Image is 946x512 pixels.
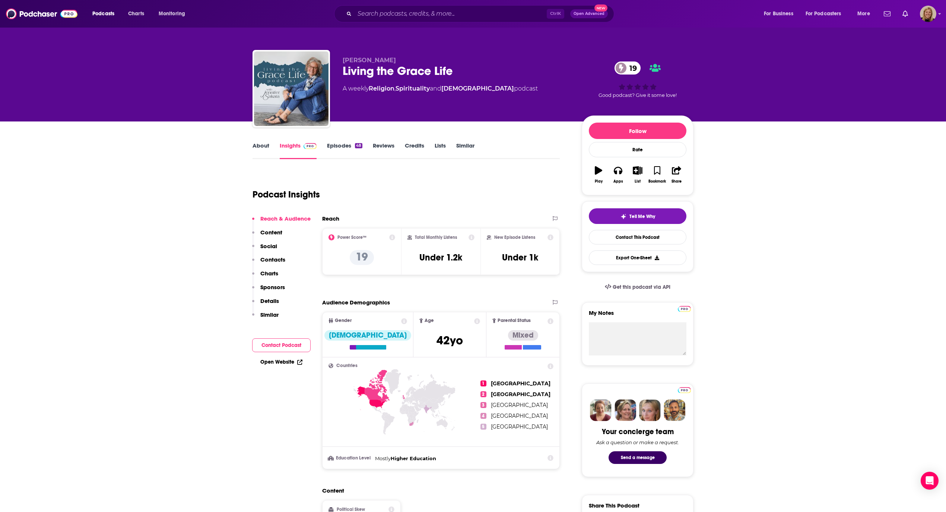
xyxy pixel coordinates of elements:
[252,229,282,243] button: Content
[678,306,691,312] img: Podchaser Pro
[394,85,396,92] span: ,
[667,161,686,188] button: Share
[590,399,612,421] img: Sydney Profile
[899,7,911,20] a: Show notifications dropdown
[589,230,686,244] a: Contact This Podcast
[589,502,639,509] h3: Share This Podcast
[491,402,548,408] span: [GEOGRAPHIC_DATA]
[260,215,311,222] p: Reach & Audience
[628,161,647,188] button: List
[304,143,317,149] img: Podchaser Pro
[252,215,311,229] button: Reach & Audience
[252,311,279,325] button: Similar
[254,51,328,126] img: Living the Grace Life
[599,278,676,296] a: Get this podcast via API
[252,270,278,284] button: Charts
[678,387,691,393] img: Podchaser Pro
[801,8,852,20] button: open menu
[430,85,441,92] span: and
[327,142,362,159] a: Episodes48
[341,5,621,22] div: Search podcasts, credits, & more...
[589,142,686,157] div: Rate
[508,330,538,341] div: Mixed
[337,507,365,512] h2: Political Skew
[343,84,538,93] div: A weekly podcast
[260,359,302,365] a: Open Website
[260,229,282,236] p: Content
[480,413,486,419] span: 4
[437,333,463,348] span: 42 yo
[615,399,636,421] img: Barbara Profile
[570,9,608,18] button: Open AdvancedNew
[498,318,531,323] span: Parental Status
[253,189,320,200] h1: Podcast Insights
[260,297,279,304] p: Details
[343,57,396,64] span: [PERSON_NAME]
[613,284,670,290] span: Get this podcast via API
[337,235,366,240] h2: Power Score™
[480,380,486,386] span: 1
[6,7,77,21] img: Podchaser - Follow, Share and Rate Podcasts
[480,424,486,430] span: 5
[252,338,311,352] button: Contact Podcast
[635,179,641,184] div: List
[260,311,279,318] p: Similar
[322,299,390,306] h2: Audience Demographics
[253,142,269,159] a: About
[491,413,548,419] span: [GEOGRAPHIC_DATA]
[336,363,358,368] span: Countries
[678,305,691,312] a: Pro website
[252,243,277,256] button: Social
[595,179,603,184] div: Play
[502,252,538,263] h3: Under 1k
[920,6,936,22] span: Logged in as avansolkema
[764,9,793,19] span: For Business
[159,9,185,19] span: Monitoring
[881,7,893,20] a: Show notifications dropdown
[613,179,623,184] div: Apps
[639,399,661,421] img: Jules Profile
[355,143,362,148] div: 48
[920,6,936,22] button: Show profile menu
[678,386,691,393] a: Pro website
[350,250,374,265] p: 19
[252,284,285,297] button: Sponsors
[629,214,655,219] span: Tell Me Why
[806,9,841,19] span: For Podcasters
[920,6,936,22] img: User Profile
[260,284,285,291] p: Sponsors
[280,142,317,159] a: InsightsPodchaser Pro
[589,250,686,265] button: Export One-Sheet
[494,235,535,240] h2: New Episode Listens
[491,391,550,398] span: [GEOGRAPHIC_DATA]
[335,318,352,323] span: Gender
[153,8,195,20] button: open menu
[589,208,686,224] button: tell me why sparkleTell Me Why
[596,439,679,445] div: Ask a question or make a request.
[328,456,372,461] h3: Education Level
[252,256,285,270] button: Contacts
[857,9,870,19] span: More
[547,9,564,19] span: Ctrl K
[608,161,628,188] button: Apps
[664,399,685,421] img: Jon Profile
[620,214,626,219] img: tell me why sparkle
[589,123,686,139] button: Follow
[647,161,667,188] button: Bookmark
[648,179,666,184] div: Bookmark
[324,330,411,341] div: [DEMOGRAPHIC_DATA]
[92,9,114,19] span: Podcasts
[672,179,682,184] div: Share
[405,142,424,159] a: Credits
[480,402,486,408] span: 3
[87,8,124,20] button: open menu
[602,427,674,436] div: Your concierge team
[456,142,474,159] a: Similar
[852,8,879,20] button: open menu
[419,252,462,263] h3: Under 1.2k
[373,142,394,159] a: Reviews
[252,297,279,311] button: Details
[582,57,693,103] div: 19Good podcast? Give it some love!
